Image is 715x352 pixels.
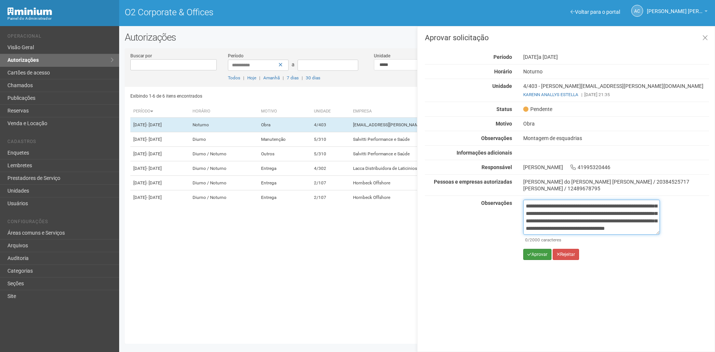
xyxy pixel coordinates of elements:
td: [DATE] [130,161,190,176]
span: - [DATE] [146,137,162,142]
td: Diurno [190,132,258,147]
strong: Observações [481,135,512,141]
td: Lacca Distribuidora de Laticinios LTDA [350,161,537,176]
label: Período [228,53,244,59]
td: 4/302 [311,161,350,176]
td: Entrega [258,161,311,176]
div: [PERSON_NAME] / 12489678795 [523,185,709,192]
span: Ana Carla de Carvalho Silva [647,1,703,14]
span: - [DATE] [146,195,162,200]
a: 7 dias [287,75,299,80]
td: Salvitti Performance e Saúde [350,132,537,147]
span: - [DATE] [146,122,162,127]
td: 4/403 [311,118,350,132]
a: Fechar [697,30,713,46]
td: Obra [258,118,311,132]
span: | [581,92,582,97]
div: Exibindo 1-6 de 6 itens encontrados [130,91,415,102]
td: [DATE] [130,132,190,147]
td: [DATE] [130,118,190,132]
div: Painel do Administrador [7,15,114,22]
a: Amanhã [263,75,280,80]
span: | [243,75,244,80]
strong: Horário [494,69,512,74]
div: 4/403 - [PERSON_NAME][EMAIL_ADDRESS][PERSON_NAME][DOMAIN_NAME] [518,83,715,98]
strong: Observações [481,200,512,206]
label: Unidade [374,53,390,59]
td: Diurno / Noturno [190,190,258,205]
span: Pendente [523,106,552,112]
div: Obra [518,120,715,127]
h3: Aprovar solicitação [425,34,709,41]
td: 5/310 [311,147,350,161]
label: Buscar por [130,53,152,59]
td: Hornbeck Offshore [350,190,537,205]
span: - [DATE] [146,166,162,171]
td: Manutenção [258,132,311,147]
td: 2/107 [311,176,350,190]
div: [PERSON_NAME] 41995320446 [518,164,715,171]
div: /2000 caracteres [525,237,658,243]
td: [DATE] [130,147,190,161]
span: | [302,75,303,80]
td: [DATE] [130,190,190,205]
strong: Unidade [492,83,512,89]
a: Voltar para o portal [571,9,620,15]
td: Outros [258,147,311,161]
span: a [292,61,295,67]
td: Diurno / Noturno [190,147,258,161]
h1: O2 Corporate & Offices [125,7,411,17]
th: Motivo [258,105,311,118]
div: Montagem de esquadrias [518,135,715,142]
th: Período [130,105,190,118]
td: 5/310 [311,132,350,147]
span: | [283,75,284,80]
div: [DATE] 21:35 [523,91,709,98]
span: - [DATE] [146,151,162,156]
td: Salvitti Performance e Saúde [350,147,537,161]
th: Unidade [311,105,350,118]
strong: Período [493,54,512,60]
td: Entrega [258,190,311,205]
button: Rejeitar [553,249,579,260]
span: 0 [525,237,528,242]
span: a [DATE] [538,54,558,60]
button: Aprovar [523,249,552,260]
span: - [DATE] [146,180,162,185]
td: Noturno [190,118,258,132]
div: [DATE] [518,54,715,60]
th: Horário [190,105,258,118]
div: Noturno [518,68,715,75]
td: Diurno / Noturno [190,161,258,176]
li: Configurações [7,219,114,227]
th: Empresa [350,105,537,118]
div: [PERSON_NAME] do [PERSON_NAME] [PERSON_NAME] / 20384525717 [523,178,709,185]
a: KARENN ANALLYS ESTELLA [523,92,578,97]
td: Hornbeck Offshore [350,176,537,190]
span: | [259,75,260,80]
strong: Pessoas e empresas autorizadas [434,179,512,185]
a: AC [631,5,643,17]
img: Minium [7,7,52,15]
strong: Informações adicionais [457,150,512,156]
td: 2/107 [311,190,350,205]
a: Todos [228,75,240,80]
td: [DATE] [130,176,190,190]
h2: Autorizações [125,32,709,43]
li: Cadastros [7,139,114,147]
strong: Status [496,106,512,112]
a: Hoje [247,75,256,80]
td: Diurno / Noturno [190,176,258,190]
td: [EMAIL_ADDRESS][PERSON_NAME][DOMAIN_NAME] [350,118,537,132]
strong: Motivo [496,121,512,127]
a: [PERSON_NAME] [PERSON_NAME] [647,9,708,15]
li: Operacional [7,34,114,41]
td: Entrega [258,176,311,190]
a: 30 dias [306,75,320,80]
strong: Responsável [482,164,512,170]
